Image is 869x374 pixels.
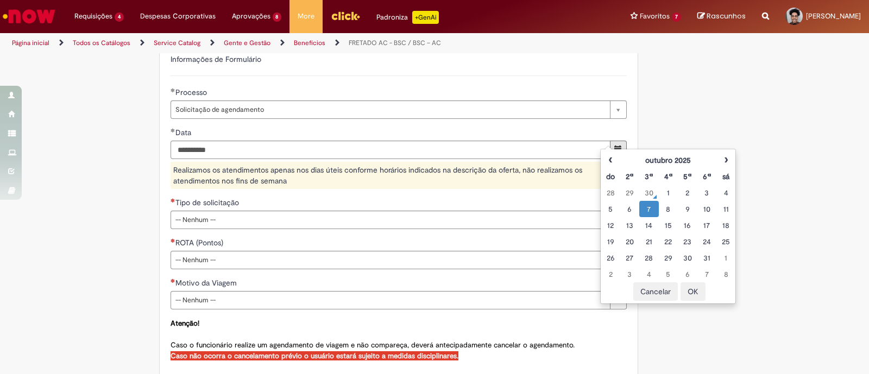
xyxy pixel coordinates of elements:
[154,39,200,47] a: Service Catalog
[600,149,736,304] div: Escolher data
[224,39,270,47] a: Gente e Gestão
[412,11,439,24] p: +GenAi
[662,204,675,214] div: 08 October 2025 Wednesday
[74,11,112,22] span: Requisições
[603,269,617,280] div: 02 November 2025 Sunday
[175,101,604,118] span: Solicitação de agendamento
[642,220,656,231] div: 14 October 2025 Tuesday
[716,152,735,168] th: Próximo mês
[175,278,239,288] span: Motivo da Viagem
[294,39,325,47] a: Benefícios
[73,39,130,47] a: Todos os Catálogos
[623,204,637,214] div: 06 October 2025 Monday
[672,12,681,22] span: 7
[681,252,694,263] div: 30 October 2025 Thursday
[623,187,637,198] div: 29 September 2025 Monday
[175,128,193,137] span: Data
[633,282,678,301] button: Cancelar
[640,11,670,22] span: Favoritos
[642,236,656,247] div: 21 October 2025 Tuesday
[700,220,713,231] div: 17 October 2025 Friday
[719,220,733,231] div: 18 October 2025 Saturday
[140,11,216,22] span: Despesas Corporativas
[12,39,49,47] a: Página inicial
[642,187,656,198] div: 30 September 2025 Tuesday
[678,168,697,185] th: Quinta-feira
[603,252,617,263] div: 26 October 2025 Sunday
[620,168,639,185] th: Segunda-feira
[175,87,209,97] span: Processo
[298,11,314,22] span: More
[662,269,675,280] div: 05 November 2025 Wednesday
[171,54,261,64] label: Informações de Formulário
[681,269,694,280] div: 06 November 2025 Thursday
[719,236,733,247] div: 25 October 2025 Saturday
[806,11,861,21] span: [PERSON_NAME]
[623,252,637,263] div: 27 October 2025 Monday
[697,11,746,22] a: Rascunhos
[603,236,617,247] div: 19 October 2025 Sunday
[171,319,575,360] span: Caso o funcionário realize um agendamento de viagem e não compareça, deverá antecipadamente cance...
[175,291,604,309] span: -- Nenhum --
[707,11,746,21] span: Rascunhos
[171,128,175,132] span: Obrigatório Preenchido
[700,236,713,247] div: 24 October 2025 Friday
[719,252,733,263] div: 01 November 2025 Saturday
[115,12,124,22] span: 4
[603,187,617,198] div: 28 September 2025 Sunday
[719,269,733,280] div: 08 November 2025 Saturday
[642,269,656,280] div: 04 November 2025 Tuesday
[681,204,694,214] div: 09 October 2025 Thursday
[719,187,733,198] div: 04 October 2025 Saturday
[232,11,270,22] span: Aprovações
[623,269,637,280] div: 03 November 2025 Monday
[331,8,360,24] img: click_logo_yellow_360x200.png
[8,33,571,53] ul: Trilhas de página
[603,204,617,214] div: 05 October 2025 Sunday
[681,220,694,231] div: 16 October 2025 Thursday
[662,252,675,263] div: 29 October 2025 Wednesday
[623,236,637,247] div: 20 October 2025 Monday
[659,168,678,185] th: Quarta-feira
[175,251,604,269] span: -- Nenhum --
[620,152,716,168] th: outubro 2025. Alternar mês
[642,204,656,214] div: 07 October 2025 Tuesday
[716,168,735,185] th: Sábado
[623,220,637,231] div: 13 October 2025 Monday
[601,168,620,185] th: Domingo
[175,211,604,229] span: -- Nenhum --
[171,88,175,92] span: Obrigatório Preenchido
[171,238,175,243] span: Necessários
[610,141,627,159] button: Mostrar calendário para Data
[1,5,57,27] img: ServiceNow
[700,252,713,263] div: 31 October 2025 Friday
[175,238,225,248] span: ROTA (Pontos)
[171,162,627,189] div: Realizamos os atendimentos apenas nos dias úteis conforme horários indicados na descrição da ofer...
[171,319,199,328] strong: Atenção!
[376,11,439,24] div: Padroniza
[700,204,713,214] div: 10 October 2025 Friday
[171,141,610,159] input: Data 07 October 2025 Tuesday
[681,236,694,247] div: 23 October 2025 Thursday
[662,220,675,231] div: 15 October 2025 Wednesday
[603,220,617,231] div: 12 October 2025 Sunday
[697,168,716,185] th: Sexta-feira
[662,187,675,198] div: 01 October 2025 Wednesday
[171,198,175,202] span: Necessários
[601,152,620,168] th: Mês anterior
[681,187,694,198] div: 02 October 2025 Thursday
[175,198,241,207] span: Tipo de solicitação
[273,12,282,22] span: 8
[662,236,675,247] div: 22 October 2025 Wednesday
[642,252,656,263] div: 28 October 2025 Tuesday
[700,269,713,280] div: 07 November 2025 Friday
[349,39,441,47] a: FRETADO AC - BSC / BSC – AC
[700,187,713,198] div: 03 October 2025 Friday
[639,168,658,185] th: Terça-feira
[171,351,458,360] strong: Caso não ocorra o cancelamento prévio o usuário estará sujeito a medidas disciplinares.
[719,204,733,214] div: 11 October 2025 Saturday
[681,282,706,301] button: OK
[171,278,175,283] span: Necessários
